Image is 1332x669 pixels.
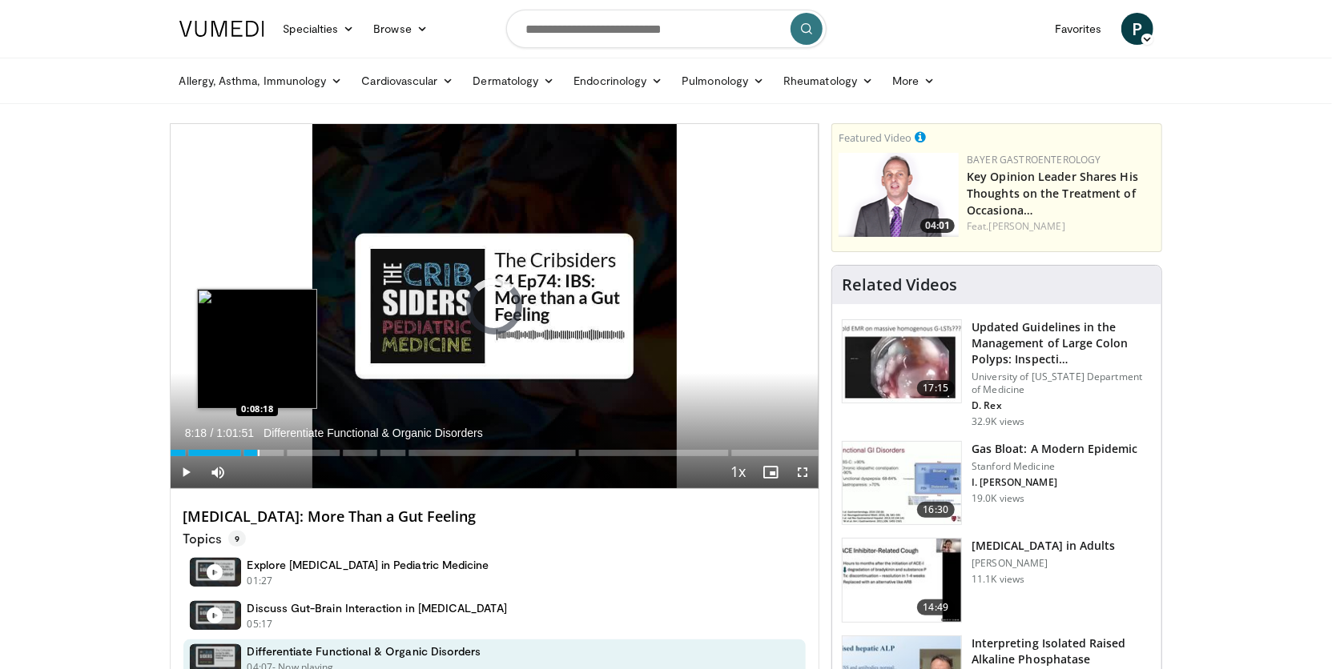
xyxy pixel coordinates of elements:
div: Feat. [967,219,1155,234]
a: P [1121,13,1153,45]
img: 480ec31d-e3c1-475b-8289-0a0659db689a.150x105_q85_crop-smart_upscale.jpg [843,442,961,525]
p: 05:17 [247,617,273,631]
p: 11.1K views [972,573,1024,586]
a: 14:49 [MEDICAL_DATA] in Adults [PERSON_NAME] 11.1K views [842,538,1152,623]
p: University of [US_STATE] Department of Medicine [972,371,1152,396]
p: [PERSON_NAME] [972,557,1115,570]
span: / [211,427,214,439]
p: 32.9K views [972,415,1024,428]
span: 8:18 [185,427,207,439]
small: Featured Video [839,130,911,145]
a: Favorites [1045,13,1112,45]
h4: [MEDICAL_DATA]: More Than a Gut Feeling [183,508,807,526]
span: 9 [228,531,246,547]
button: Fullscreen [787,456,819,488]
p: Topics [183,531,246,547]
button: Playback Rate [722,456,755,488]
a: Specialties [274,13,364,45]
a: Dermatology [464,65,565,97]
a: Allergy, Asthma, Immunology [170,65,352,97]
h4: Related Videos [842,275,957,294]
img: dfcfcb0d-b871-4e1a-9f0c-9f64970f7dd8.150x105_q85_crop-smart_upscale.jpg [843,320,961,403]
a: Rheumatology [774,65,883,97]
video-js: Video Player [171,124,819,489]
span: 17:15 [917,380,956,396]
span: 14:49 [917,599,956,615]
p: I. [PERSON_NAME] [972,476,1138,489]
a: More [883,65,944,97]
button: Play [171,456,203,488]
p: Stanford Medicine [972,460,1138,473]
span: Differentiate Functional & Organic Disorders [264,426,483,440]
h3: [MEDICAL_DATA] in Adults [972,538,1115,554]
h4: Explore [MEDICAL_DATA] in Pediatric Medicine [247,558,489,572]
h3: Interpreting Isolated Raised Alkaline Phosphatase [972,635,1152,667]
a: Pulmonology [672,65,774,97]
a: Endocrinology [564,65,672,97]
h3: Updated Guidelines in the Management of Large Colon Polyps: Inspecti… [972,319,1152,367]
h4: Differentiate Functional & Organic Disorders [247,644,481,659]
a: 17:15 Updated Guidelines in the Management of Large Colon Polyps: Inspecti… University of [US_STA... [842,319,1152,428]
a: 04:01 [839,153,959,237]
span: 1:01:51 [216,427,254,439]
p: 19.0K views [972,492,1024,505]
span: 16:30 [917,502,956,518]
img: 9828b8df-38ad-4333-b93d-bb657251ca89.png.150x105_q85_crop-smart_upscale.png [839,153,959,237]
span: 04:01 [920,218,955,233]
button: Mute [203,456,235,488]
p: 01:27 [247,574,273,588]
a: Browse [364,13,437,45]
a: 16:30 Gas Bloat: A Modern Epidemic Stanford Medicine I. [PERSON_NAME] 19.0K views [842,441,1152,526]
img: VuMedi Logo [179,21,264,37]
div: Progress Bar [171,450,819,456]
img: image.jpeg [197,289,317,409]
a: [PERSON_NAME] [989,219,1065,233]
h4: Discuss Gut-Brain Interaction in [MEDICAL_DATA] [247,601,507,615]
h3: Gas Bloat: A Modern Epidemic [972,441,1138,457]
button: Enable picture-in-picture mode [755,456,787,488]
img: 11950cd4-d248-4755-8b98-ec337be04c84.150x105_q85_crop-smart_upscale.jpg [843,539,961,622]
a: Bayer Gastroenterology [967,153,1101,166]
p: D. Rex [972,399,1152,412]
a: Key Opinion Leader Shares His Thoughts on the Treatment of Occasiona… [967,169,1138,218]
input: Search topics, interventions [506,10,827,48]
a: Cardiovascular [352,65,463,97]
